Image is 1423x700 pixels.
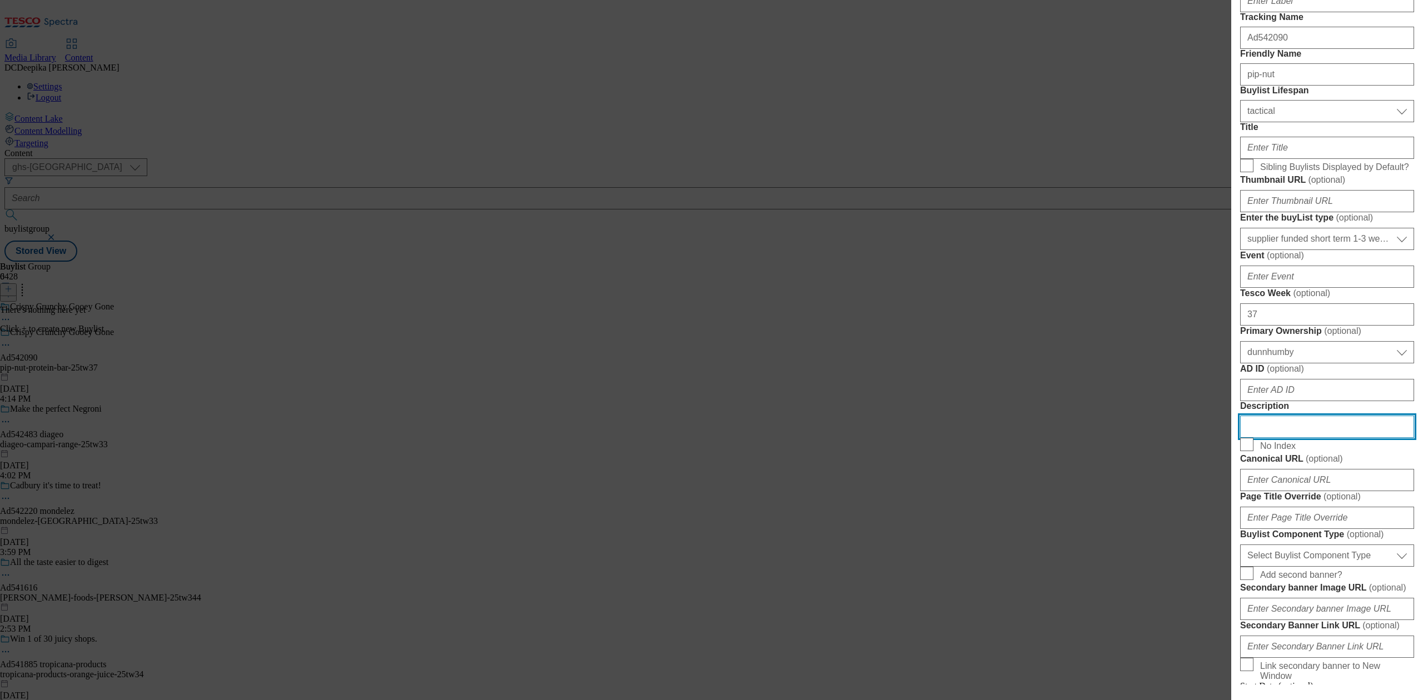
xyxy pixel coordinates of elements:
[1267,364,1304,373] span: ( optional )
[1240,288,1414,299] label: Tesco Week
[1306,454,1343,463] span: ( optional )
[1240,49,1414,59] label: Friendly Name
[1260,661,1410,681] span: Link secondary banner to New Window
[1240,190,1414,212] input: Enter Thumbnail URL
[1308,175,1345,184] span: ( optional )
[1240,122,1414,132] label: Title
[1240,598,1414,620] input: Enter Secondary banner Image URL
[1240,174,1414,186] label: Thumbnail URL
[1293,288,1330,298] span: ( optional )
[1240,363,1414,374] label: AD ID
[1240,379,1414,401] input: Enter AD ID
[1240,416,1414,438] input: Enter Description
[1260,570,1342,580] span: Add second banner?
[1240,491,1414,502] label: Page Title Override
[1240,620,1414,631] label: Secondary Banner Link URL
[1240,326,1414,337] label: Primary Ownership
[1324,326,1361,336] span: ( optional )
[1240,266,1414,288] input: Enter Event
[1240,582,1414,593] label: Secondary banner Image URL
[1369,583,1406,592] span: ( optional )
[1240,453,1414,464] label: Canonical URL
[1336,213,1373,222] span: ( optional )
[1240,86,1414,96] label: Buylist Lifespan
[1240,529,1414,540] label: Buylist Component Type
[1362,621,1400,630] span: ( optional )
[1240,507,1414,529] input: Enter Page Title Override
[1240,681,1313,691] span: Start Date (optional)
[1240,636,1414,658] input: Enter Secondary Banner Link URL
[1240,401,1414,411] label: Description
[1240,63,1414,86] input: Enter Friendly Name
[1240,303,1414,326] input: Enter Tesco Week
[1240,469,1414,491] input: Enter Canonical URL
[1240,27,1414,49] input: Enter Tracking Name
[1267,251,1304,260] span: ( optional )
[1260,441,1296,451] span: No Index
[1240,12,1414,22] label: Tracking Name
[1324,492,1361,501] span: ( optional )
[1240,137,1414,159] input: Enter Title
[1240,250,1414,261] label: Event
[1240,212,1414,223] label: Enter the buyList type
[1260,162,1409,172] span: Sibling Buylists Displayed by Default?
[1347,529,1384,539] span: ( optional )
